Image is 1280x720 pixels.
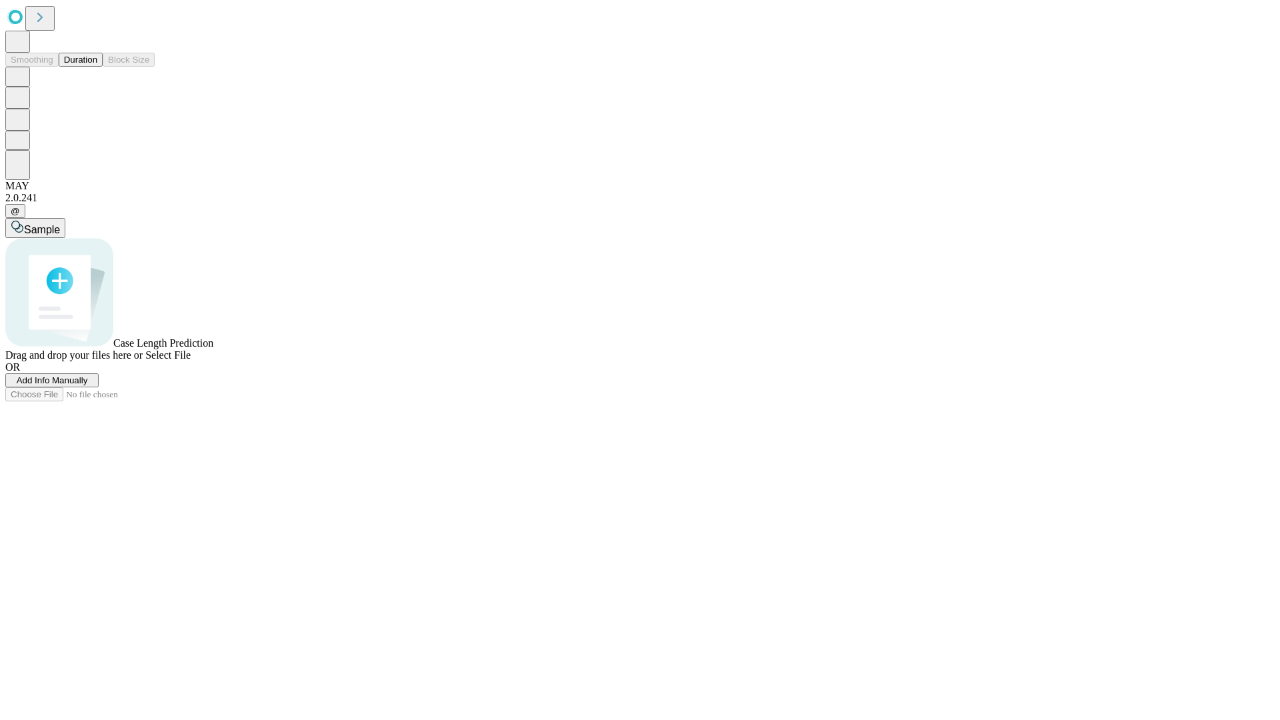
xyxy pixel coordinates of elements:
[59,53,103,67] button: Duration
[5,361,20,373] span: OR
[11,206,20,216] span: @
[5,53,59,67] button: Smoothing
[24,224,60,235] span: Sample
[17,375,88,385] span: Add Info Manually
[5,349,143,361] span: Drag and drop your files here or
[5,204,25,218] button: @
[5,180,1275,192] div: MAY
[5,192,1275,204] div: 2.0.241
[145,349,191,361] span: Select File
[103,53,155,67] button: Block Size
[5,218,65,238] button: Sample
[113,337,213,349] span: Case Length Prediction
[5,373,99,387] button: Add Info Manually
